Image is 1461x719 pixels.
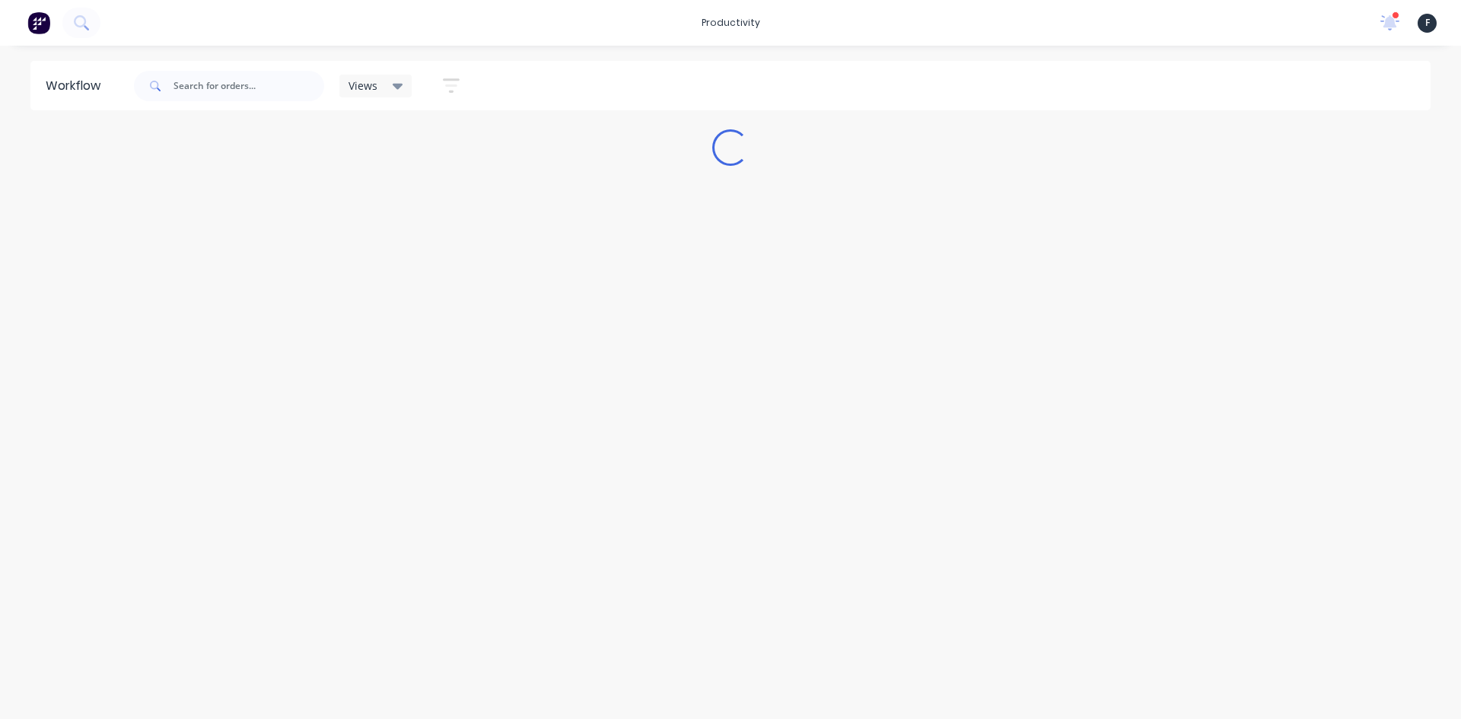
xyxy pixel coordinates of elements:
span: F [1425,16,1430,30]
div: Workflow [46,77,108,95]
input: Search for orders... [173,71,324,101]
div: productivity [694,11,768,34]
span: Views [349,78,377,94]
img: Factory [27,11,50,34]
